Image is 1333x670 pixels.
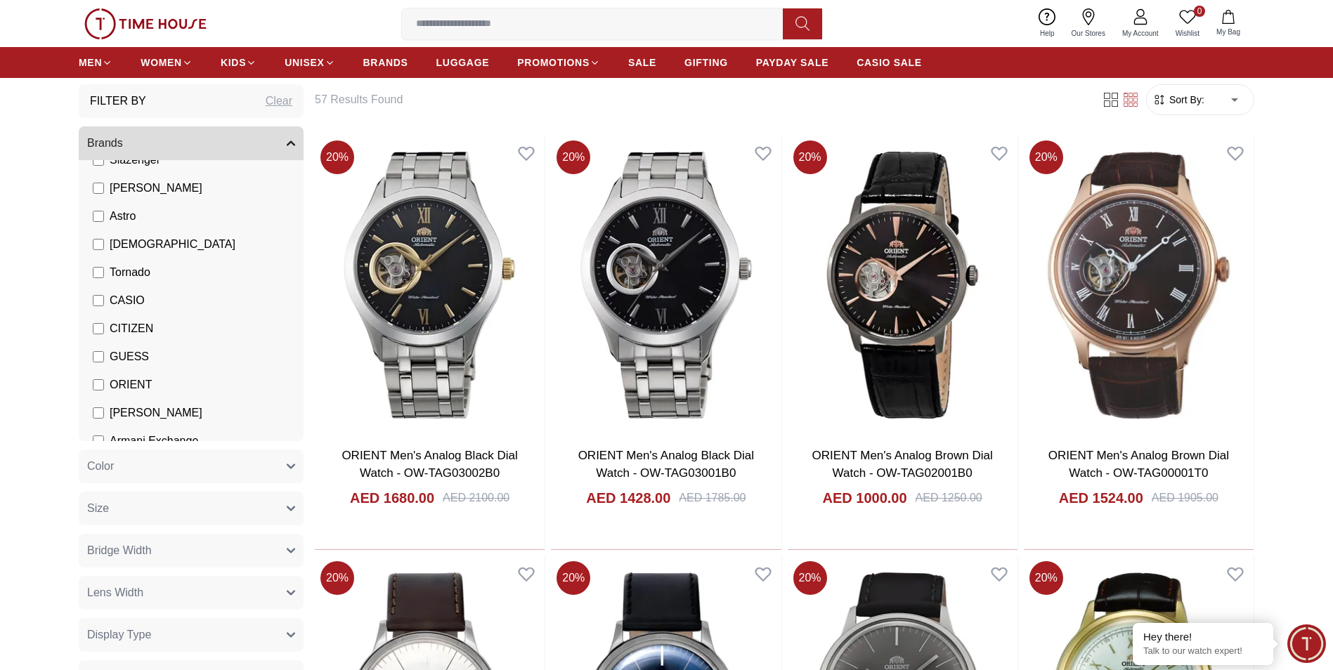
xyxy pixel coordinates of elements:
span: ORIENT [110,376,152,393]
button: Display Type [79,618,304,652]
button: Bridge Width [79,534,304,567]
span: 20 % [1029,140,1063,174]
h6: 57 Results Found [315,91,1084,108]
a: ORIENT Men's Analog Brown Dial Watch - OW-TAG02001B0 [812,449,993,480]
span: Slazenger [110,152,160,169]
button: Size [79,492,304,525]
a: ORIENT Men's Analog Black Dial Watch - OW-TAG03001B0 [578,449,754,480]
input: Slazenger [93,155,104,166]
span: PROMOTIONS [517,55,590,70]
span: 20 % [793,561,827,595]
h4: AED 1680.00 [350,488,434,508]
span: Help [1034,28,1060,39]
input: GUESS [93,351,104,362]
a: CASIO SALE [857,50,922,75]
a: GIFTING [684,50,728,75]
span: 20 % [793,140,827,174]
input: Astro [93,211,104,222]
span: Bridge Width [87,542,152,559]
div: AED 1250.00 [916,490,982,506]
input: [PERSON_NAME] [93,407,104,419]
span: WOMEN [141,55,182,70]
div: Chat Widget [1287,624,1326,663]
span: [PERSON_NAME] [110,180,202,197]
a: KIDS [221,50,256,75]
span: [DEMOGRAPHIC_DATA] [110,236,235,253]
h4: AED 1524.00 [1059,488,1143,508]
div: Clear [266,93,292,110]
span: MEN [79,55,102,70]
span: [PERSON_NAME] [110,405,202,421]
span: My Account [1117,28,1164,39]
span: Size [87,500,109,517]
span: LUGGAGE [436,55,490,70]
span: 20 % [320,140,354,174]
span: Astro [110,208,136,225]
a: Our Stores [1063,6,1114,41]
h4: AED 1000.00 [822,488,906,508]
a: MEN [79,50,112,75]
button: My Bag [1208,7,1249,40]
div: AED 2100.00 [443,490,509,506]
input: Armani Exchange [93,435,104,447]
span: CASIO SALE [857,55,922,70]
input: [DEMOGRAPHIC_DATA] [93,239,104,250]
button: Color [79,449,304,483]
input: ORIENT [93,379,104,390]
span: UNISEX [285,55,324,70]
img: ORIENT Men's Analog Black Dial Watch - OW-TAG03002B0 [315,135,545,435]
span: PAYDAY SALE [756,55,828,70]
p: Talk to our watch expert! [1143,645,1263,657]
a: ORIENT Men's Analog Brown Dial Watch - OW-TAG00001T0 [1048,449,1229,480]
h4: AED 1428.00 [586,488,670,508]
span: 20 % [320,561,354,595]
input: Tornado [93,267,104,278]
button: Brands [79,126,304,160]
span: BRANDS [363,55,408,70]
a: SALE [628,50,656,75]
span: 20 % [557,140,590,174]
span: 20 % [557,561,590,595]
a: BRANDS [363,50,408,75]
img: ... [84,8,207,39]
img: ORIENT Men's Analog Black Dial Watch - OW-TAG03001B0 [551,135,781,435]
span: 0 [1194,6,1205,17]
span: Tornado [110,264,150,281]
a: Help [1032,6,1063,41]
button: Lens Width [79,576,304,610]
span: GIFTING [684,55,728,70]
span: Brands [87,135,123,152]
span: GUESS [110,348,149,365]
div: AED 1785.00 [679,490,746,506]
img: ORIENT Men's Analog Brown Dial Watch - OW-TAG02001B0 [788,135,1017,435]
span: 20 % [1029,561,1063,595]
span: Display Type [87,626,151,643]
a: WOMEN [141,50,193,75]
input: CITIZEN [93,323,104,334]
input: [PERSON_NAME] [93,183,104,194]
span: KIDS [221,55,246,70]
a: PAYDAY SALE [756,50,828,75]
h3: Filter By [90,93,146,110]
div: Hey there! [1143,630,1263,644]
a: ORIENT Men's Analog Black Dial Watch - OW-TAG03002B0 [342,449,517,480]
span: Color [87,458,114,475]
span: CITIZEN [110,320,153,337]
button: Sort By: [1152,93,1204,107]
span: Armani Exchange [110,433,198,449]
a: LUGGAGE [436,50,490,75]
span: CASIO [110,292,145,309]
div: AED 1905.00 [1152,490,1218,506]
span: Our Stores [1066,28,1111,39]
span: Wishlist [1170,28,1205,39]
span: SALE [628,55,656,70]
a: 0Wishlist [1167,6,1208,41]
img: ORIENT Men's Analog Brown Dial Watch - OW-TAG00001T0 [1024,135,1254,435]
span: My Bag [1211,27,1246,37]
input: CASIO [93,295,104,306]
a: UNISEX [285,50,334,75]
span: Sort By: [1166,93,1204,107]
